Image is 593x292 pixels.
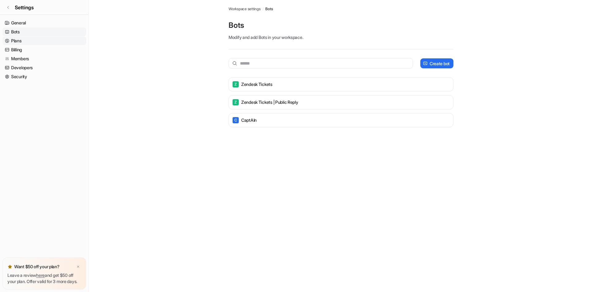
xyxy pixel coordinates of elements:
[233,99,239,105] span: Z
[7,264,12,269] img: star
[2,28,86,36] a: Bots
[265,6,273,12] a: Bots
[233,81,239,87] span: Z
[423,61,428,66] img: create
[430,60,450,67] p: Create bot
[229,34,453,40] p: Modify and add Bots in your workspace.
[14,264,60,270] p: Want $50 off your plan?
[15,4,34,11] span: Settings
[2,54,86,63] a: Members
[241,117,257,123] p: CaptAIn
[241,81,272,87] p: Zendesk Tickets
[2,36,86,45] a: Plans
[2,45,86,54] a: Billing
[233,117,239,123] span: C
[263,6,264,12] span: /
[241,99,298,105] p: Zendesk Tickets | Public Reply
[2,63,86,72] a: Developers
[420,58,453,68] button: Create bot
[36,273,45,278] a: here
[7,272,81,285] p: Leave a review and get $50 off your plan. Offer valid for 3 more days.
[2,19,86,27] a: General
[229,6,261,12] a: Workspace settings
[229,20,453,30] p: Bots
[2,72,86,81] a: Security
[76,265,80,269] img: x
